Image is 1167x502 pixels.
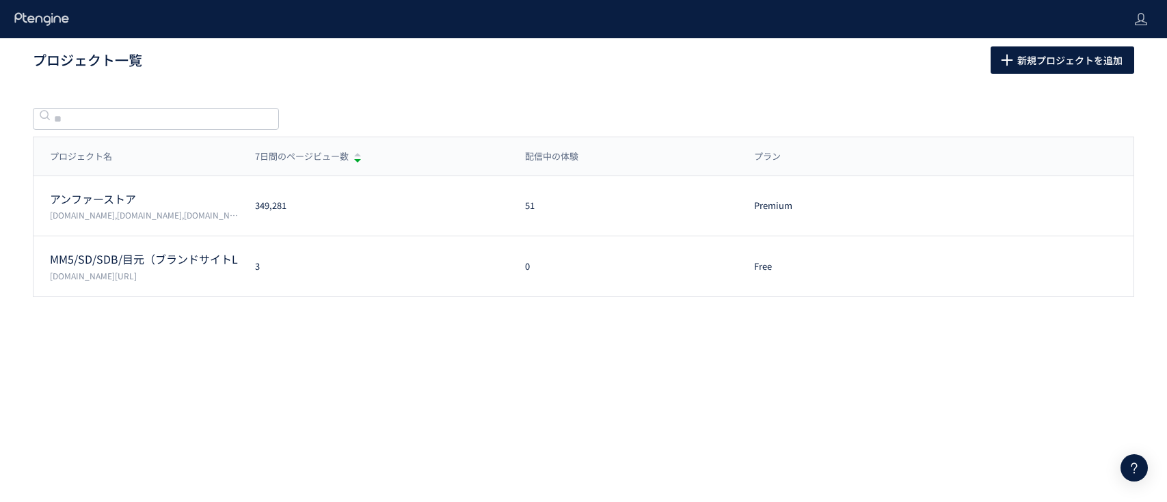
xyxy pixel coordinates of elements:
div: 349,281 [239,199,509,212]
p: アンファーストア [50,191,239,207]
div: 0 [509,260,738,273]
div: Premium [738,199,928,212]
p: permuta.jp,femtur.jp,angfa-store.jp,shopping.geocities.jp [50,209,239,221]
button: 新規プロジェクトを追加 [991,46,1134,74]
span: プラン [754,150,781,163]
div: 51 [509,199,738,212]
div: 3 [239,260,509,273]
span: 7日間のページビュー数 [255,150,349,163]
span: プロジェクト名 [50,150,112,163]
span: 新規プロジェクトを追加 [1017,46,1123,74]
span: 配信中の体験 [525,150,578,163]
h1: プロジェクト一覧 [33,51,961,70]
div: Free [738,260,928,273]
p: MM5/SD/SDB/目元（ブランドサイトLP/広告LP） [50,251,239,267]
p: scalp-d.angfa-store.jp/ [50,270,239,281]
